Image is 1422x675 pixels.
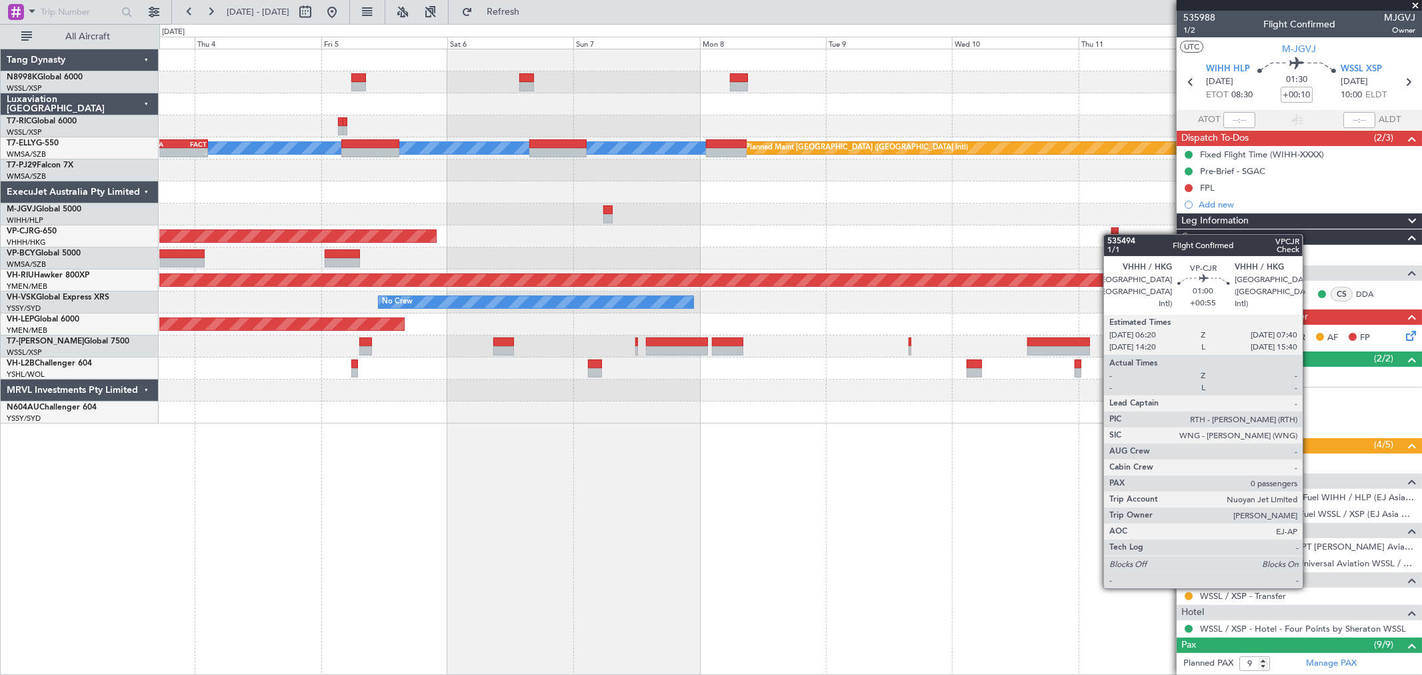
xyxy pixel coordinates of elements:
a: WMSA/SZB [7,171,46,181]
div: Fixed Flight Time (WIHH-XXXX) [1200,149,1324,160]
a: WSSL / XSP - Transfer [1200,590,1286,602]
span: (9/9) [1374,638,1393,652]
span: MJGVJ [1384,11,1415,25]
span: AC [1260,331,1272,345]
a: VH-RIUHawker 800XP [7,271,89,279]
span: ATOT [1198,113,1220,127]
span: VH-L2B [7,360,35,368]
span: [DATE] [1206,75,1233,89]
div: Sat 6 [447,37,573,49]
span: Services [1181,438,1216,454]
span: Dispatch Checks and Weather [1181,309,1308,325]
span: T7-PJ29 [7,161,37,169]
span: (4/5) [1374,438,1393,452]
span: Dispatch To-Dos [1181,131,1249,146]
span: ETOT [1206,89,1228,102]
span: Crew [1181,229,1204,245]
a: YSSY/SYD [7,303,41,313]
span: Refresh [475,7,531,17]
a: WIHH / HLP - Handling - PT [PERSON_NAME] Aviasi WIHH / HLP [1200,541,1415,552]
a: WIHH / HLP - Fuel - AEG Fuel WIHH / HLP (EJ Asia Only) [1200,492,1415,503]
span: [DATE] - [DATE] [227,6,289,18]
div: Tue 9 [826,37,952,49]
a: WSSL / XSP - Fuel - AEG Fuel WSSL / XSP (EJ Asia Only) [1200,508,1415,520]
div: FPL [1200,182,1215,193]
span: (2/3) [1374,131,1393,145]
span: Travel [1181,572,1206,588]
a: N8998KGlobal 6000 [7,73,83,81]
div: No Crew [382,292,413,312]
div: - [175,149,207,157]
div: Planned Maint [GEOGRAPHIC_DATA] ([GEOGRAPHIC_DATA] Intl) [745,138,968,158]
span: T7-ELLY [7,139,36,147]
div: FACT [175,140,207,148]
span: M-JGVJ [7,205,36,213]
div: Add new [1199,199,1415,210]
a: Manage Services [1183,457,1250,470]
span: VH-LEP [7,315,34,323]
a: YSHL/WOL [7,370,45,380]
span: Owner [1384,25,1415,36]
span: WIHH HLP [1206,63,1250,76]
input: Trip Number [41,2,117,22]
span: T7-RIC [7,117,31,125]
a: T7-ELLYG-550 [7,139,59,147]
button: UTC [1180,41,1203,53]
a: WMSA/SZB [7,259,46,269]
div: Thu 4 [195,37,321,49]
span: M-JGVJ [1283,42,1317,56]
a: WSSL / XSP - Handling - Universal Aviation WSSL / XSP [1200,558,1415,569]
span: T7-[PERSON_NAME] [7,337,84,346]
span: AF [1327,331,1338,345]
span: All Aircraft [35,32,141,41]
a: T7-[PERSON_NAME]Global 7500 [7,337,129,346]
span: 01:30 [1286,73,1307,87]
div: Pre-Brief - SGAC [1200,165,1265,177]
div: Flight Confirmed [1263,18,1335,32]
span: Handling [1181,523,1219,538]
span: 1/2 [1183,25,1215,36]
span: PM [1225,331,1238,345]
div: Fri 5 [321,37,447,49]
button: All Aircraft [15,26,145,47]
span: VP-BCY [7,249,35,257]
a: WMSA/SZB [7,149,46,159]
span: VH-VSK [7,293,36,301]
span: Flight Crew [1181,265,1231,281]
a: Schedule Crew [1183,248,1241,261]
span: (2/2) [1374,352,1393,366]
a: T7-RICGlobal 6000 [7,117,77,125]
a: WIHH/HLP [7,215,43,225]
span: VP-CJR [7,227,34,235]
div: Thu 11 [1079,37,1205,49]
a: VH-LEPGlobal 6000 [7,315,79,323]
span: FP [1360,331,1370,345]
div: Add new [1199,424,1415,435]
a: VH-VSKGlobal Express XRS [7,293,109,301]
a: YMEN/MEB [7,281,47,291]
a: VH-L2BChallenger 604 [7,360,92,368]
span: [DATE] [1341,75,1368,89]
a: WSSL/XSP [7,83,42,93]
label: Planned PAX [1183,657,1233,670]
span: Permits [1181,352,1213,367]
span: Leg Information [1181,213,1249,229]
span: N8998K [7,73,37,81]
a: Manage Permits [1183,370,1248,384]
a: VP-CJRG-650 [7,227,57,235]
button: Refresh [455,1,535,23]
div: INDONESIA DEPARTURE [1200,390,1301,401]
a: M-JGVJGlobal 5000 [7,205,81,213]
div: [DATE] [162,27,185,38]
span: Fuel [1181,474,1199,489]
span: 10:00 [1341,89,1362,102]
a: N604AUChallenger 604 [7,404,97,412]
a: DDA [1356,288,1386,300]
div: MALAYSIA OVF [1200,406,1263,418]
span: 08:30 [1231,89,1253,102]
a: Manage PAX [1306,657,1357,670]
a: WSSL / XSP - Hotel - Four Points by Sheraton WSSL [1200,623,1406,634]
div: CP [1197,287,1219,301]
a: VP-BCYGlobal 5000 [7,249,81,257]
a: WSSL/XSP [7,127,42,137]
